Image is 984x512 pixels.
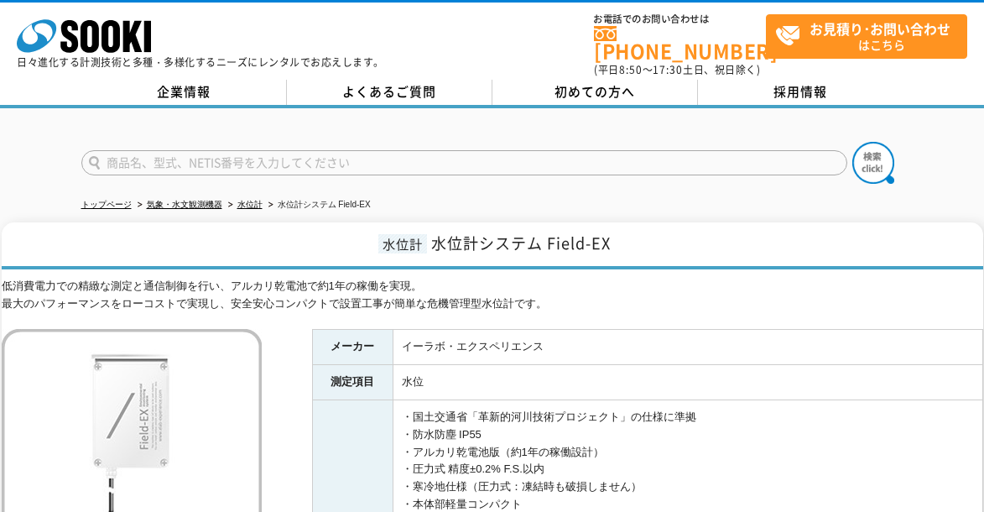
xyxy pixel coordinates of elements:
[237,200,263,209] a: 水位計
[81,80,287,105] a: 企業情報
[147,200,222,209] a: 気象・水文観測機器
[594,26,766,60] a: [PHONE_NUMBER]
[265,196,371,214] li: 水位計システム Field-EX
[492,80,698,105] a: 初めての方へ
[81,200,132,209] a: トップページ
[378,234,427,253] span: 水位計
[653,62,683,77] span: 17:30
[619,62,643,77] span: 8:50
[81,150,847,175] input: 商品名、型式、NETIS番号を入力してください
[393,330,982,365] td: イーラボ・エクスペリエンス
[594,62,760,77] span: (平日 ～ 土日、祝日除く)
[775,15,966,57] span: はこちら
[393,365,982,400] td: 水位
[2,278,983,313] div: 低消費電力での精緻な測定と通信制御を行い、アルカリ乾電池で約1年の稼働を実現。 最大のパフォーマンスをローコストで実現し、安全安心コンパクトで設置工事が簡単な危機管理型水位計です。
[698,80,903,105] a: 採用情報
[554,82,635,101] span: 初めての方へ
[766,14,967,59] a: お見積り･お問い合わせはこちら
[312,330,393,365] th: メーカー
[431,232,611,254] span: 水位計システム Field-EX
[594,14,766,24] span: お電話でのお問い合わせは
[852,142,894,184] img: btn_search.png
[312,365,393,400] th: 測定項目
[17,57,384,67] p: 日々進化する計測技術と多種・多様化するニーズにレンタルでお応えします。
[287,80,492,105] a: よくあるご質問
[810,18,950,39] strong: お見積り･お問い合わせ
